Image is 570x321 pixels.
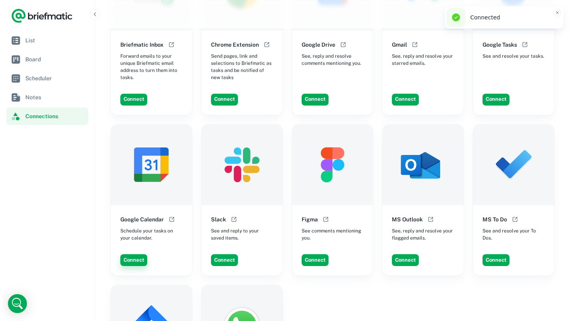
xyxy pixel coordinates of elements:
button: Open help documentation [338,40,348,49]
button: Connect [302,254,329,266]
h6: Briefmatic Inbox [120,40,163,49]
span: See, reply and resolve your flagged emails. [392,227,454,242]
h6: Google Drive [302,40,335,49]
a: Logo [11,8,73,24]
button: Connect [120,94,147,106]
span: See and reply to your saved items. [211,227,273,242]
button: Open help documentation [321,215,331,224]
a: Connections [6,108,88,125]
h6: Google Tasks [483,40,517,49]
span: Schedule your tasks on your calendar. [120,227,182,242]
span: Board [25,55,85,64]
button: Open help documentation [510,215,520,224]
span: Connections [25,112,85,121]
span: See, reply and resolve comments mentioning you. [302,53,364,67]
span: See, reply and resolve your starred emails. [392,53,454,67]
button: Open help documentation [167,215,177,224]
h6: Chrome Extension [211,40,259,49]
span: See and resolve your tasks. [483,53,544,60]
button: Connect [211,254,238,266]
button: Connect [392,254,419,266]
button: Connect [211,94,238,106]
span: Forward emails to your unique Briefmatic email address to turn them into tasks. [120,53,182,81]
button: Open help documentation [410,40,420,49]
span: Scheduler [25,74,85,83]
img: MS To Do [473,125,554,206]
img: Slack [201,125,283,206]
div: Open Intercom Messenger [8,294,27,313]
a: Notes [6,89,88,106]
a: List [6,32,88,49]
button: Close toast [553,9,561,17]
h6: Gmail [392,40,407,49]
button: Open help documentation [262,40,272,49]
button: Connect [483,94,509,106]
img: MS Outlook [382,125,464,206]
a: Board [6,51,88,68]
h6: MS To Do [483,215,507,224]
button: Open help documentation [229,215,239,224]
a: Scheduler [6,70,88,87]
img: Figma [292,125,373,206]
span: Notes [25,93,85,102]
button: Open help documentation [520,40,530,49]
h6: MS Outlook [392,215,423,224]
h6: Google Calendar [120,215,164,224]
button: Connect [392,94,419,106]
div: Connected [470,13,548,22]
h6: Slack [211,215,226,224]
h6: Figma [302,215,318,224]
button: Connect [483,254,509,266]
button: Open help documentation [426,215,435,224]
img: Google Calendar [111,125,192,206]
button: Connect [302,94,329,106]
span: See comments mentioning you. [302,227,364,242]
span: Send pages, link and selections to Briefmatic as tasks and be notified of new tasks [211,53,273,81]
span: List [25,36,85,45]
button: Connect [120,254,147,266]
span: See and resolve your To Dos. [483,227,545,242]
button: Open help documentation [167,40,176,49]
